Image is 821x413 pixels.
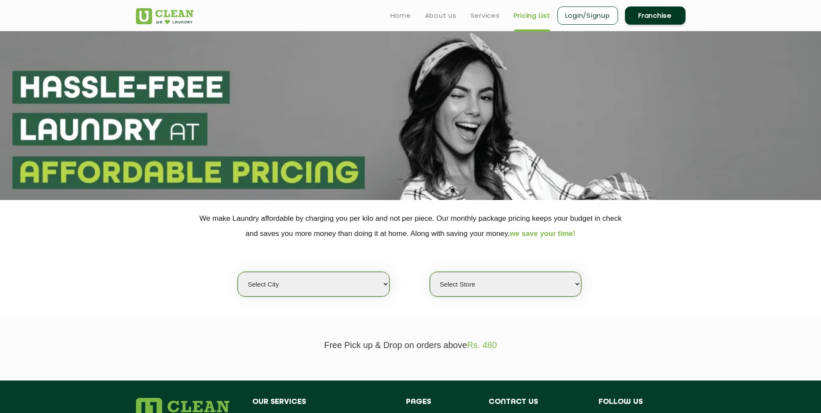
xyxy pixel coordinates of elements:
[136,340,686,350] p: Free Pick up & Drop on orders above
[625,6,686,25] a: Franchise
[136,211,686,241] p: We make Laundry affordable by charging you per kilo and not per piece. Our monthly package pricin...
[510,229,576,238] span: we save your time!
[470,10,500,21] a: Services
[557,6,618,25] a: Login/Signup
[467,340,497,350] span: Rs. 480
[425,10,457,21] a: About us
[390,10,411,21] a: Home
[514,10,551,21] a: Pricing List
[136,8,193,24] img: UClean Laundry and Dry Cleaning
